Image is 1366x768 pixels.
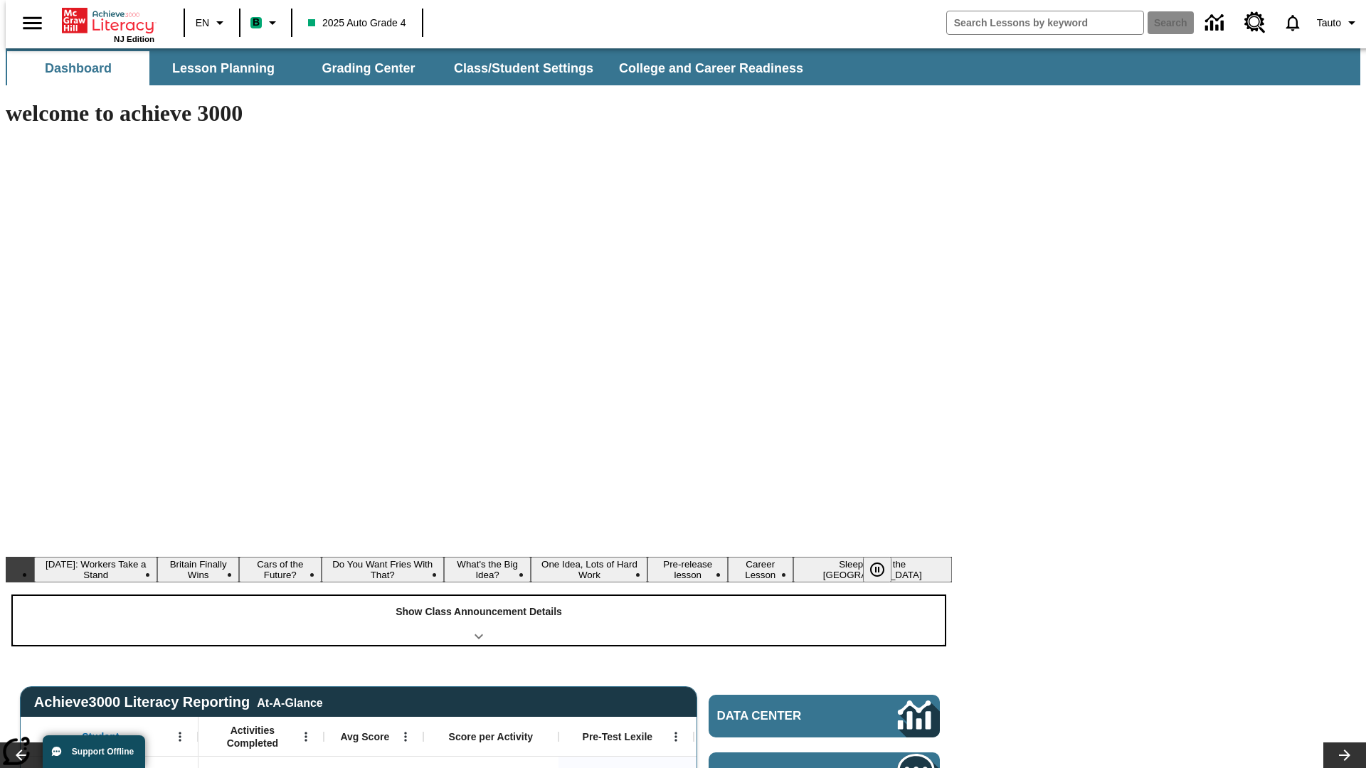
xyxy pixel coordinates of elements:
button: Slide 1 Labor Day: Workers Take a Stand [34,557,157,582]
span: Tauto [1317,16,1341,31]
button: Slide 6 One Idea, Lots of Hard Work [531,557,647,582]
div: Home [62,5,154,43]
button: Dashboard [7,51,149,85]
a: Notifications [1274,4,1311,41]
span: NJ Edition [114,35,154,43]
div: At-A-Glance [257,694,322,710]
span: Student [82,730,119,743]
p: Show Class Announcement Details [396,604,562,619]
span: 2025 Auto Grade 4 [308,16,406,31]
button: College and Career Readiness [608,51,815,85]
input: search field [947,11,1143,34]
span: B [253,14,260,31]
button: Profile/Settings [1311,10,1366,36]
button: Open Menu [395,726,416,747]
button: Open Menu [665,726,687,747]
a: Data Center [709,695,940,737]
button: Open Menu [295,726,317,747]
div: SubNavbar [6,48,1360,85]
span: Activities Completed [206,724,300,750]
button: Slide 5 What's the Big Idea? [444,557,531,582]
span: EN [196,16,209,31]
button: Slide 4 Do You Want Fries With That? [322,557,444,582]
button: Pause [863,557,891,582]
button: Class/Student Settings [443,51,605,85]
div: Show Class Announcement Details [13,596,945,645]
span: Data Center [717,709,850,723]
button: Grading Center [297,51,440,85]
h1: welcome to achieve 3000 [6,100,952,127]
a: Home [62,6,154,35]
button: Slide 8 Career Lesson [728,557,793,582]
a: Data Center [1197,4,1236,43]
button: Lesson Planning [152,51,295,85]
button: Slide 2 Britain Finally Wins [157,557,238,582]
span: Pre-Test Lexile [583,730,653,743]
button: Open side menu [11,2,53,44]
div: Pause [863,557,906,582]
button: Open Menu [169,726,191,747]
button: Slide 9 Sleepless in the Animal Kingdom [793,557,952,582]
button: Support Offline [43,735,145,768]
button: Slide 3 Cars of the Future? [239,557,322,582]
span: Support Offline [72,747,134,757]
button: Boost Class color is mint green. Change class color [245,10,287,36]
button: Slide 7 Pre-release lesson [647,557,728,582]
a: Resource Center, Will open in new tab [1236,4,1274,42]
div: SubNavbar [6,51,816,85]
span: Achieve3000 Literacy Reporting [34,694,323,710]
span: Score per Activity [449,730,534,743]
button: Lesson carousel, Next [1323,742,1366,768]
button: Language: EN, Select a language [189,10,235,36]
span: Avg Score [340,730,389,743]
